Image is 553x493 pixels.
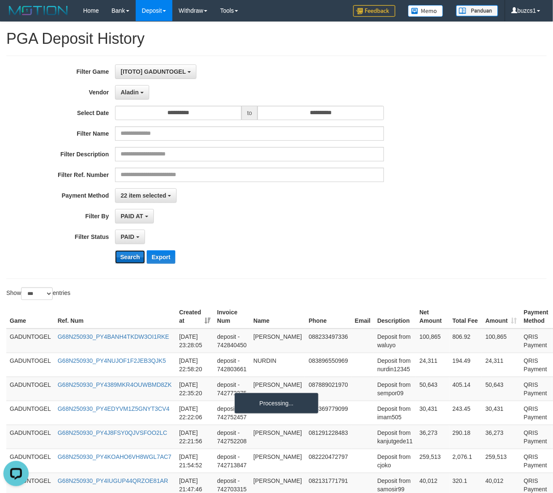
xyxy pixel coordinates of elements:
td: deposit - 742713847 [214,449,250,473]
td: [PERSON_NAME] [250,449,305,473]
td: QRIS Payment [521,425,552,449]
button: Search [115,250,145,264]
td: QRIS Payment [521,377,552,401]
td: 100,865 [416,329,449,353]
button: PAID [115,230,145,244]
span: Aladin [121,89,139,96]
th: Ref. Num [54,305,176,329]
td: QRIS Payment [521,449,552,473]
td: [DATE] 23:28:05 [176,329,214,353]
td: 082220472797 [305,449,351,473]
select: Showentries [21,287,53,300]
a: G68N250930_PY4J8FSY0QJVSFOO2LC [58,429,167,436]
td: QRIS Payment [521,329,552,353]
img: Feedback.jpg [353,5,395,17]
button: 22 item selected [115,188,177,203]
th: Payment Method [521,305,552,329]
td: 083896550969 [305,353,351,377]
th: Invoice Num [214,305,250,329]
div: Processing... [234,393,319,414]
td: 405.14 [449,377,482,401]
td: deposit - 742772275 [214,377,250,401]
td: [PERSON_NAME] [250,425,305,449]
img: MOTION_logo.png [6,4,70,17]
td: [DATE] 22:35:20 [176,377,214,401]
td: 081291228483 [305,425,351,449]
a: G68N250930_PY4BANH4TKDW3OI1RKE [58,333,169,340]
td: [DATE] 22:22:06 [176,401,214,425]
a: G68N250930_PY4389MKR4OUWBMD8ZK [58,381,172,388]
button: [ITOTO] GADUNTOGEL [115,64,196,79]
td: Deposit from waluyo [374,329,416,353]
td: 24,311 [482,353,521,377]
td: 259,513 [482,449,521,473]
th: Phone [305,305,351,329]
button: Export [147,250,175,264]
td: NURDIN [250,353,305,377]
button: PAID AT [115,209,153,223]
td: 194.49 [449,353,482,377]
h1: PGA Deposit History [6,30,547,47]
td: GADUNTOGEL [6,425,54,449]
th: Name [250,305,305,329]
td: GADUNTOGEL [6,377,54,401]
td: Deposit from nurdin12345 [374,353,416,377]
td: 259,513 [416,449,449,473]
td: 24,311 [416,353,449,377]
button: Aladin [115,85,149,99]
td: Deposit from cjoko [374,449,416,473]
td: deposit - 742752208 [214,425,250,449]
span: 22 item selected [121,192,166,199]
img: Button%20Memo.svg [408,5,443,17]
td: [PERSON_NAME] [250,329,305,353]
td: 30,431 [482,401,521,425]
td: 36,273 [416,425,449,449]
td: 2,076.1 [449,449,482,473]
td: GADUNTOGEL [6,449,54,473]
td: 30,431 [416,401,449,425]
td: GADUNTOGEL [6,329,54,353]
span: to [242,106,258,120]
td: 087889021970 [305,377,351,401]
td: 50,643 [482,377,521,401]
img: panduan.png [456,5,498,16]
td: Deposit from sempor09 [374,377,416,401]
td: 806.92 [449,329,482,353]
td: GADUNTOGEL [6,353,54,377]
td: 50,643 [416,377,449,401]
th: Game [6,305,54,329]
span: PAID [121,233,134,240]
a: G68N250930_PY4IUGUP44QRZOE81AR [58,477,168,484]
td: QRIS Payment [521,401,552,425]
td: [PERSON_NAME] [250,377,305,401]
a: G68N250930_PY4KOAHO6VH8WGL7AC7 [58,453,172,460]
td: QRIS Payment [521,353,552,377]
a: G68N250930_PY4NUJOF1F2JEB3QJK5 [58,357,166,364]
td: 243.45 [449,401,482,425]
td: 081369779099 [305,401,351,425]
td: deposit - 742803661 [214,353,250,377]
td: 36,273 [482,425,521,449]
span: PAID AT [121,213,143,220]
td: Deposit from imam505 [374,401,416,425]
label: Show entries [6,287,70,300]
td: [DATE] 21:54:52 [176,449,214,473]
td: 100,865 [482,329,521,353]
td: deposit - 742840450 [214,329,250,353]
td: 290.18 [449,425,482,449]
td: deposit - 742752457 [214,401,250,425]
th: Created at: activate to sort column ascending [176,305,214,329]
td: Deposit from kanjutgede11 [374,425,416,449]
th: Description [374,305,416,329]
span: [ITOTO] GADUNTOGEL [121,68,186,75]
a: G68N250930_PY4EDYVM1Z5GNYT3CV4 [58,405,169,412]
th: Amount: activate to sort column ascending [482,305,521,329]
td: [DATE] 22:21:56 [176,425,214,449]
th: Email [352,305,374,329]
td: 088233497336 [305,329,351,353]
td: [DATE] 22:58:20 [176,353,214,377]
th: Total Fee [449,305,482,329]
td: GADUNTOGEL [6,401,54,425]
button: Open LiveChat chat widget [3,3,29,29]
th: Net Amount [416,305,449,329]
